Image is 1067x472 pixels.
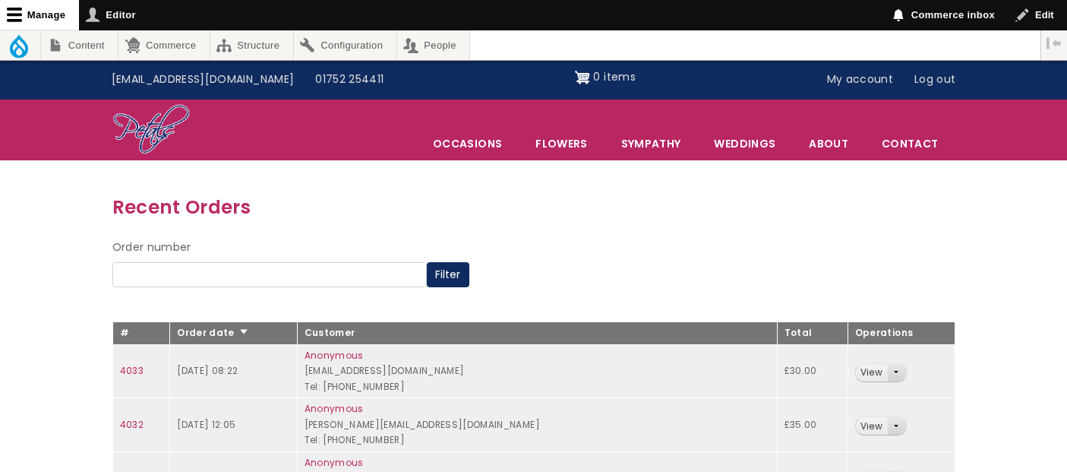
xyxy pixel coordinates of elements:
a: View [856,417,887,435]
a: Shopping cart 0 items [575,65,636,90]
a: Order date [177,326,249,339]
img: Home [112,103,191,157]
a: Anonymous [305,402,364,415]
a: Anonymous [305,456,364,469]
th: Total [777,322,848,345]
span: 0 items [593,69,635,84]
a: About [793,128,864,160]
span: Occasions [417,128,518,160]
a: Contact [866,128,954,160]
span: Weddings [698,128,791,160]
a: View [856,364,887,382]
h3: Recent Orders [112,192,955,222]
a: 4032 [120,418,144,431]
button: Filter [427,262,469,288]
a: Configuration [294,30,396,60]
th: Customer [297,322,777,345]
a: 01752 254411 [305,65,394,94]
td: [EMAIL_ADDRESS][DOMAIN_NAME] Tel: [PHONE_NUMBER] [297,344,777,398]
a: 4033 [120,364,144,377]
a: Anonymous [305,349,364,362]
img: Shopping cart [575,65,590,90]
time: [DATE] 12:05 [177,418,235,431]
button: Vertical orientation [1041,30,1067,56]
td: £30.00 [777,344,848,398]
a: My account [816,65,904,94]
td: [PERSON_NAME][EMAIL_ADDRESS][DOMAIN_NAME] Tel: [PHONE_NUMBER] [297,398,777,452]
a: Sympathy [605,128,697,160]
a: Commerce [118,30,209,60]
label: Order number [112,239,191,257]
th: # [112,322,170,345]
a: Content [41,30,118,60]
a: Structure [210,30,293,60]
time: [DATE] 08:22 [177,364,238,377]
a: Log out [904,65,966,94]
a: [EMAIL_ADDRESS][DOMAIN_NAME] [101,65,305,94]
td: £35.00 [777,398,848,452]
a: People [397,30,470,60]
th: Operations [848,322,955,345]
a: Flowers [519,128,603,160]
